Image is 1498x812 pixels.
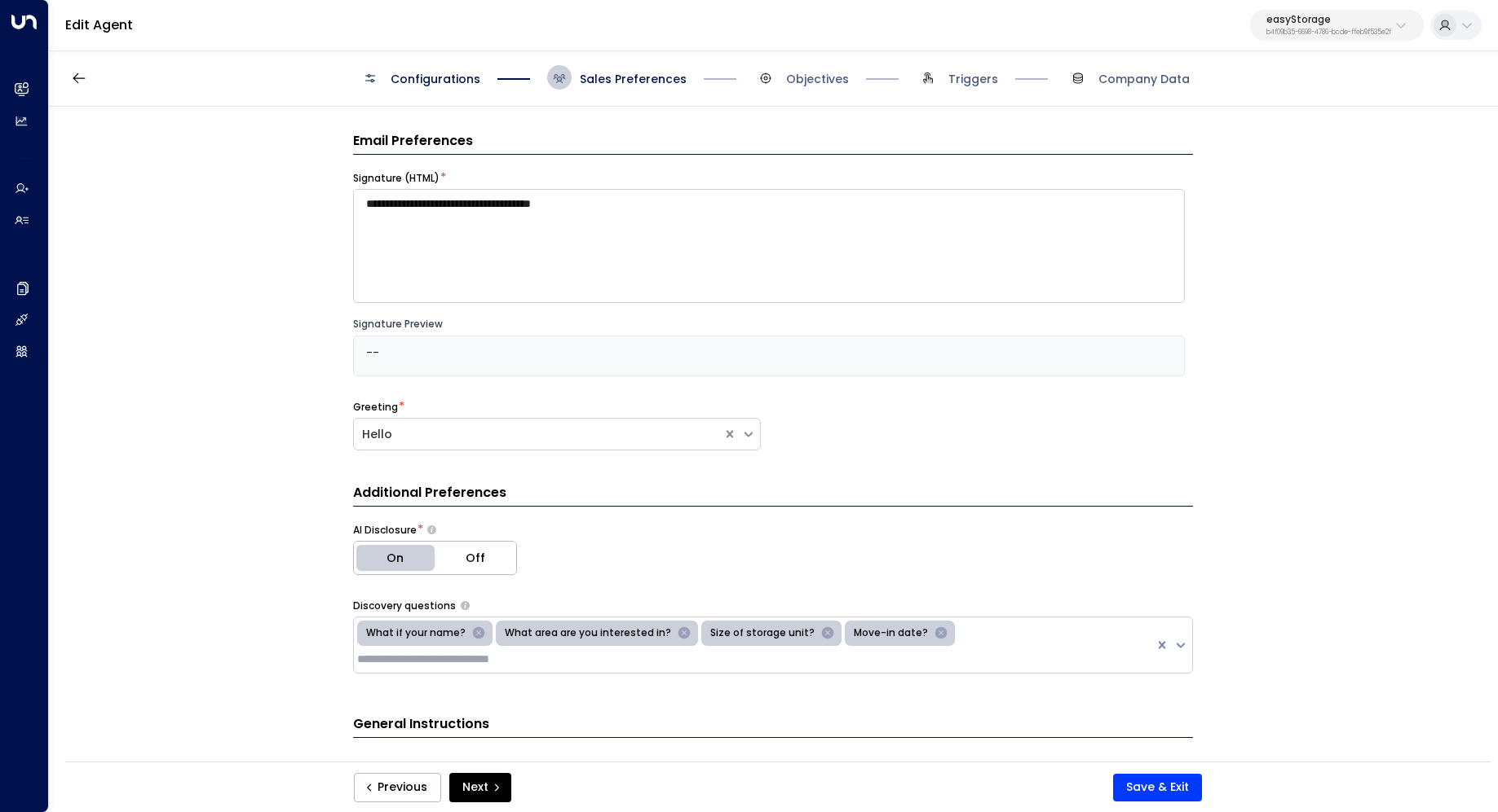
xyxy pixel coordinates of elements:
[580,71,687,87] span: Sales Preferences
[435,542,516,574] button: Off
[674,624,695,643] div: Remove What area are you interested in?
[354,773,441,802] button: Previous
[1266,29,1391,36] p: b4f09b35-6698-4786-bcde-ffeb9f535e2f
[1266,15,1391,24] p: easyStorage
[449,773,511,802] button: Next
[353,400,398,415] label: Greeting
[353,171,440,186] label: Signature (HTML)
[705,624,817,643] div: Size of storage unit?
[361,624,468,643] div: What if your name?
[353,714,1193,738] h3: General Instructions
[817,624,838,643] div: Remove Size of storage unit?
[468,624,489,643] div: Remove What if your name?
[948,71,998,87] span: Triggers
[353,317,1185,331] div: Signature Preview
[500,624,674,643] div: What area are you interested in?
[366,345,379,361] span: --
[930,624,952,643] div: Remove Move-in date?
[461,601,470,610] button: Select the types of questions the agent should use to engage leads in initial emails. These help ...
[391,71,480,87] span: Configurations
[786,71,849,87] span: Objectives
[1113,774,1202,801] button: Save & Exit
[362,426,714,443] div: Hello
[1250,10,1424,41] button: easyStorageb4f09b35-6698-4786-bcde-ffeb9f535e2f
[354,542,435,574] button: On
[65,15,133,34] a: Edit Agent
[353,523,417,538] label: AI Disclosure
[353,599,456,613] label: Discovery questions
[849,624,930,643] div: Move-in date?
[353,483,1193,507] h3: Additional Preferences
[353,131,1193,155] h3: Email Preferences
[1098,71,1190,87] span: Company Data
[427,525,436,535] button: Choose whether the agent should proactively disclose its AI nature in communications or only reve...
[353,541,517,575] div: Platform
